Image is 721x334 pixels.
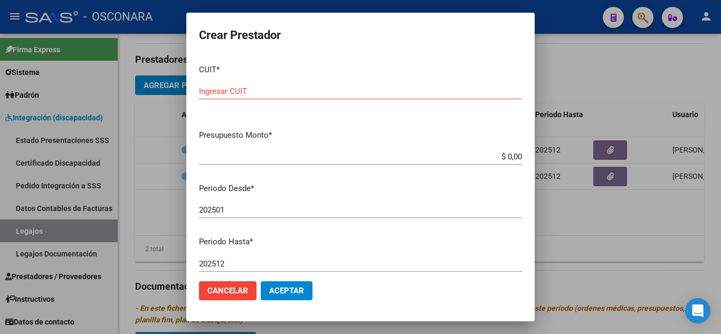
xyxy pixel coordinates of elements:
p: Presupuesto Monto [199,129,522,141]
div: Open Intercom Messenger [685,298,710,323]
p: CUIT [199,64,522,76]
span: Aceptar [269,286,304,295]
p: Periodo Hasta [199,236,522,248]
button: Cancelar [199,281,257,300]
button: Aceptar [261,281,312,300]
h2: Crear Prestador [199,25,522,45]
span: Cancelar [207,286,248,295]
p: Periodo Desde [199,183,522,195]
